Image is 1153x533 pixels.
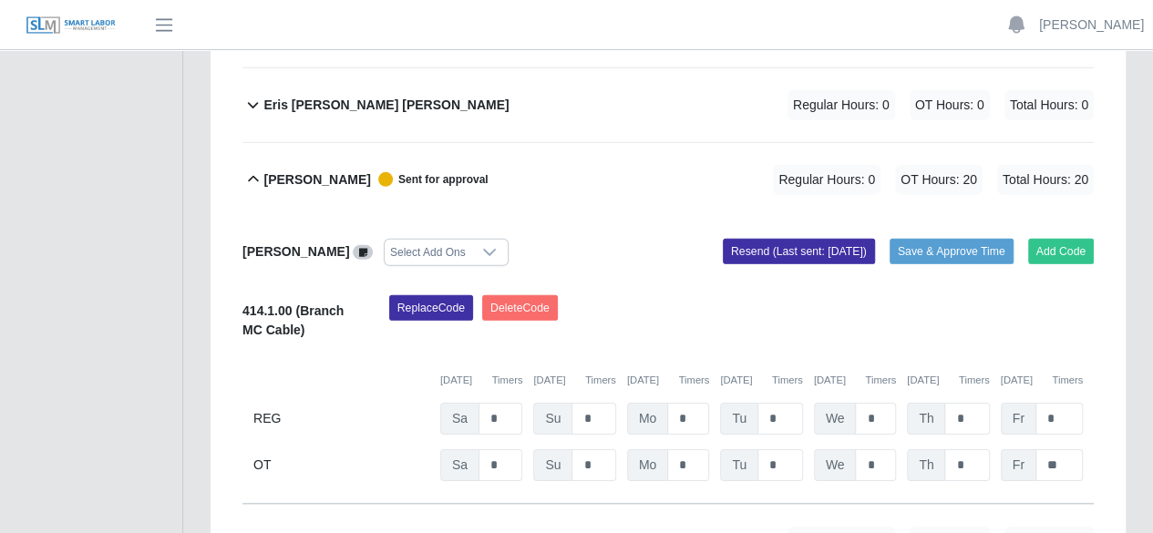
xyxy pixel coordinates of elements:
button: Resend (Last sent: [DATE]) [723,239,875,264]
button: Timers [772,373,803,388]
div: [DATE] [533,373,615,388]
span: Tu [720,403,758,435]
span: Th [907,403,945,435]
span: Total Hours: 20 [997,165,1094,195]
button: Timers [865,373,896,388]
span: Su [533,403,572,435]
button: ReplaceCode [389,295,473,321]
button: [PERSON_NAME] Sent for approval Regular Hours: 0 OT Hours: 20 Total Hours: 20 [242,143,1094,217]
span: OT Hours: 20 [895,165,983,195]
div: [DATE] [440,373,522,388]
span: Su [533,449,572,481]
span: Regular Hours: 0 [773,165,880,195]
button: Add Code [1028,239,1095,264]
b: Eris [PERSON_NAME] [PERSON_NAME] [263,96,509,115]
span: Regular Hours: 0 [788,90,895,120]
span: OT Hours: 0 [910,90,990,120]
span: Total Hours: 0 [1004,90,1094,120]
button: Timers [492,373,523,388]
div: [DATE] [627,373,709,388]
div: [DATE] [907,373,989,388]
b: [PERSON_NAME] [242,244,349,259]
div: REG [253,403,429,435]
button: Save & Approve Time [890,239,1014,264]
div: OT [253,449,429,481]
span: Mo [627,403,668,435]
img: SLM Logo [26,15,117,36]
span: We [814,449,857,481]
span: Sa [440,449,479,481]
div: [DATE] [720,373,802,388]
div: Select Add Ons [385,240,471,265]
button: Timers [678,373,709,388]
div: [DATE] [814,373,896,388]
b: [PERSON_NAME] [263,170,370,190]
b: 414.1.00 (Branch MC Cable) [242,303,344,337]
span: Sent for approval [371,172,489,187]
div: [DATE] [1001,373,1083,388]
button: Eris [PERSON_NAME] [PERSON_NAME] Regular Hours: 0 OT Hours: 0 Total Hours: 0 [242,68,1094,142]
button: Timers [1052,373,1083,388]
span: Th [907,449,945,481]
button: Timers [959,373,990,388]
span: Tu [720,449,758,481]
span: We [814,403,857,435]
span: Mo [627,449,668,481]
button: Timers [585,373,616,388]
span: Fr [1001,449,1036,481]
span: Fr [1001,403,1036,435]
a: View/Edit Notes [353,244,373,259]
a: [PERSON_NAME] [1039,15,1144,35]
span: Sa [440,403,479,435]
button: DeleteCode [482,295,558,321]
